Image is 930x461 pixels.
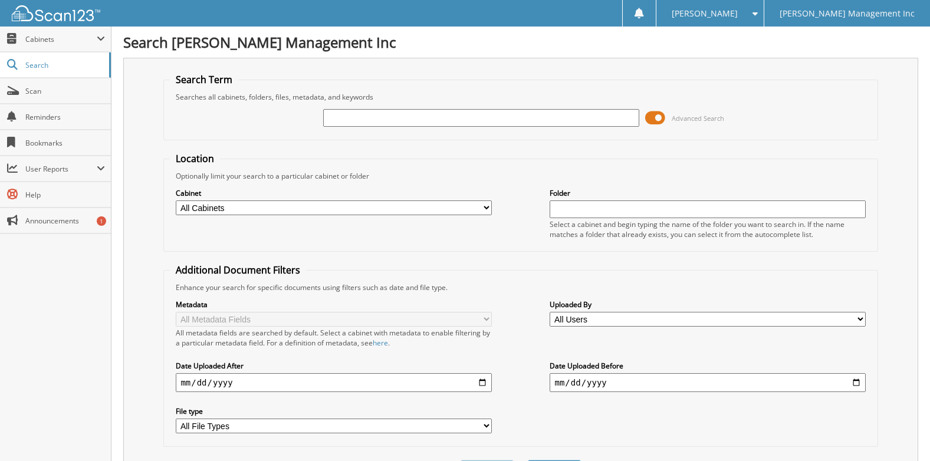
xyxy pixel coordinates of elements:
div: Enhance your search for specific documents using filters such as date and file type. [170,282,871,292]
legend: Location [170,152,220,165]
span: Announcements [25,216,105,226]
label: Date Uploaded After [176,361,491,371]
legend: Additional Document Filters [170,264,306,276]
label: Cabinet [176,188,491,198]
div: Optionally limit your search to a particular cabinet or folder [170,171,871,181]
label: File type [176,406,491,416]
div: Select a cabinet and begin typing the name of the folder you want to search in. If the name match... [550,219,865,239]
label: Date Uploaded Before [550,361,865,371]
h1: Search [PERSON_NAME] Management Inc [123,32,918,52]
img: scan123-logo-white.svg [12,5,100,21]
legend: Search Term [170,73,238,86]
span: [PERSON_NAME] [672,10,738,17]
input: end [550,373,865,392]
label: Metadata [176,299,491,309]
input: start [176,373,491,392]
span: User Reports [25,164,97,174]
div: All metadata fields are searched by default. Select a cabinet with metadata to enable filtering b... [176,328,491,348]
span: Reminders [25,112,105,122]
div: Searches all cabinets, folders, files, metadata, and keywords [170,92,871,102]
span: Search [25,60,103,70]
span: Cabinets [25,34,97,44]
span: [PERSON_NAME] Management Inc [780,10,915,17]
label: Uploaded By [550,299,865,309]
span: Scan [25,86,105,96]
label: Folder [550,188,865,198]
span: Advanced Search [672,114,724,123]
span: Bookmarks [25,138,105,148]
div: 1 [97,216,106,226]
a: here [373,338,388,348]
span: Help [25,190,105,200]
